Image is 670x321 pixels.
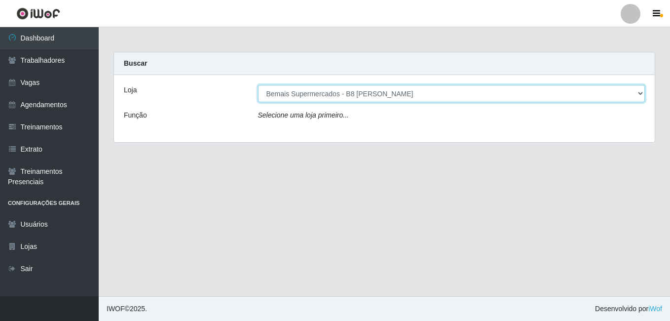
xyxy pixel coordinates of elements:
a: iWof [648,305,662,313]
label: Loja [124,85,137,95]
span: © 2025 . [107,304,147,314]
label: Função [124,110,147,120]
img: CoreUI Logo [16,7,60,20]
strong: Buscar [124,59,147,67]
span: IWOF [107,305,125,313]
span: Desenvolvido por [595,304,662,314]
i: Selecione uma loja primeiro... [258,111,349,119]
